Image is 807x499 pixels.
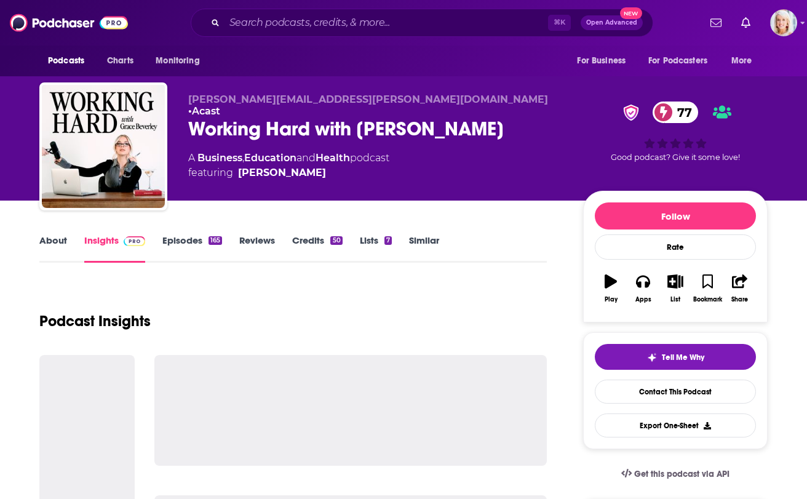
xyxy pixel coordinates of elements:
img: tell me why sparkle [647,353,657,362]
span: [PERSON_NAME][EMAIL_ADDRESS][PERSON_NAME][DOMAIN_NAME] [188,94,548,105]
a: InsightsPodchaser Pro [84,234,145,263]
a: Get this podcast via API [611,459,739,489]
button: Open AdvancedNew [581,15,643,30]
img: verified Badge [619,105,643,121]
img: Podchaser Pro [124,236,145,246]
span: 77 [665,102,698,123]
div: Share [731,296,748,303]
span: Open Advanced [586,20,637,26]
span: Podcasts [48,52,84,70]
input: Search podcasts, credits, & more... [225,13,548,33]
button: open menu [640,49,725,73]
span: featuring [188,166,389,180]
div: List [670,296,680,303]
div: Apps [635,296,651,303]
button: open menu [39,49,100,73]
a: Reviews [239,234,275,263]
span: Monitoring [156,52,199,70]
a: Contact This Podcast [595,380,756,404]
div: Rate [595,234,756,260]
div: 165 [209,236,222,245]
a: Business [197,152,242,164]
button: open menu [568,49,641,73]
a: Lists7 [360,234,392,263]
a: Episodes165 [162,234,222,263]
button: open menu [147,49,215,73]
a: Acast [192,105,220,117]
div: 50 [330,236,342,245]
button: Apps [627,266,659,311]
div: Play [605,296,618,303]
button: tell me why sparkleTell Me Why [595,344,756,370]
a: Charts [99,49,141,73]
button: Bookmark [691,266,723,311]
span: • [188,105,220,117]
span: , [242,152,244,164]
a: Similar [409,234,439,263]
a: Education [244,152,296,164]
span: Get this podcast via API [634,469,729,479]
img: User Profile [770,9,797,36]
div: Search podcasts, credits, & more... [191,9,653,37]
span: and [296,152,316,164]
div: Bookmark [693,296,722,303]
div: A podcast [188,151,389,180]
span: ⌘ K [548,15,571,31]
div: verified Badge77Good podcast? Give it some love! [583,94,768,170]
button: Play [595,266,627,311]
h1: Podcast Insights [39,312,151,330]
span: Charts [107,52,133,70]
a: [PERSON_NAME] [238,166,326,180]
a: About [39,234,67,263]
button: Show profile menu [770,9,797,36]
button: open menu [723,49,768,73]
div: 7 [384,236,392,245]
span: For Podcasters [648,52,707,70]
a: Show notifications dropdown [736,12,755,33]
button: Follow [595,202,756,230]
button: Export One-Sheet [595,413,756,437]
span: New [620,7,642,19]
a: Show notifications dropdown [706,12,726,33]
span: Logged in as ashtonrc [770,9,797,36]
span: Tell Me Why [662,353,704,362]
img: Podchaser - Follow, Share and Rate Podcasts [10,11,128,34]
img: Working Hard with Grace Beverley [42,85,165,208]
a: Health [316,152,350,164]
button: List [659,266,691,311]
span: For Business [577,52,626,70]
button: Share [724,266,756,311]
span: More [731,52,752,70]
span: Good podcast? Give it some love! [611,153,740,162]
a: 77 [653,102,698,123]
a: Credits50 [292,234,342,263]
